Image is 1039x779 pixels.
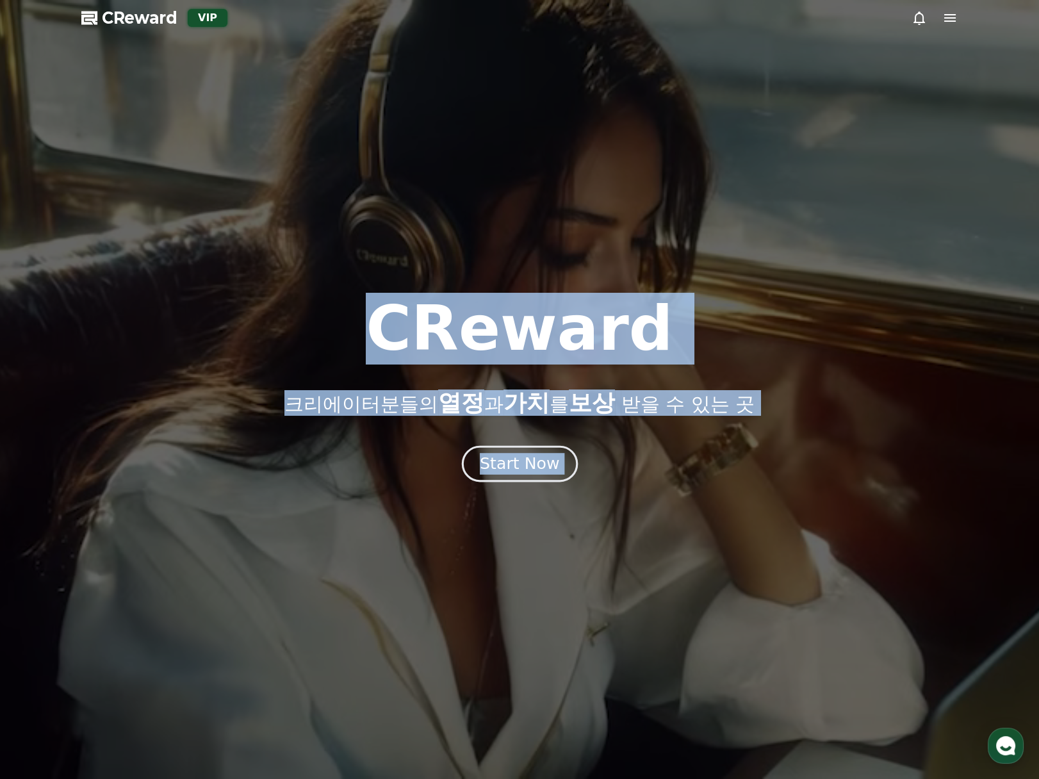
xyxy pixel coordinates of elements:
a: 대화 [85,406,165,438]
div: VIP [188,9,227,27]
a: 설정 [165,406,246,438]
a: CReward [81,8,177,28]
span: 열정 [438,389,484,416]
span: 가치 [503,389,550,416]
div: Start Now [480,453,559,475]
a: Start Now [464,459,575,471]
p: 크리에이터분들의 과 를 받을 수 있는 곳 [284,390,755,416]
button: Start Now [461,446,577,482]
a: 홈 [4,406,85,438]
span: CReward [102,8,177,28]
span: 홈 [40,425,48,436]
h1: CReward [366,298,673,359]
span: 보상 [569,389,615,416]
span: 대화 [117,426,133,436]
span: 설정 [198,425,213,436]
